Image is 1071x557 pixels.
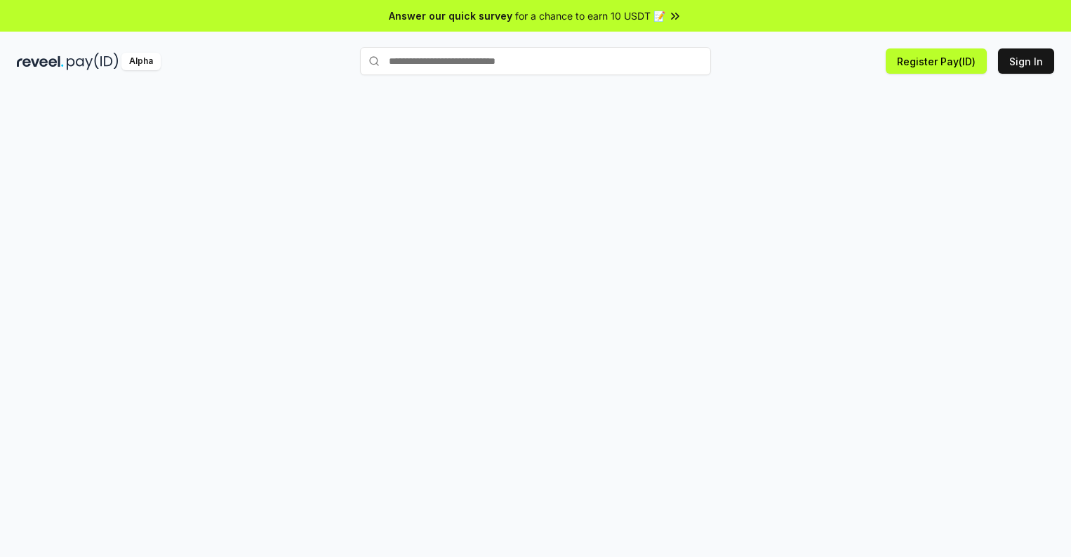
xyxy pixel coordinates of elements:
[121,53,161,70] div: Alpha
[67,53,119,70] img: pay_id
[998,48,1054,74] button: Sign In
[389,8,512,23] span: Answer our quick survey
[17,53,64,70] img: reveel_dark
[515,8,665,23] span: for a chance to earn 10 USDT 📝
[886,48,987,74] button: Register Pay(ID)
